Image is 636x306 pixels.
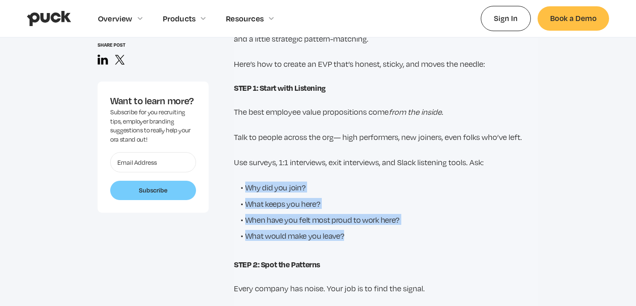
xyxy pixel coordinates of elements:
a: Sign In [481,6,531,31]
li: What would make you leave? [241,230,538,241]
em: from the inside [389,107,442,116]
p: Every company has noise. Your job is to find the signal. [234,282,538,294]
li: Why did you join? [241,182,538,193]
p: The best employee value propositions come . [234,106,538,118]
div: Share post [98,42,209,47]
strong: STEP 1: Start with Listening [234,82,326,93]
p: Use surveys, 1:1 interviews, exit interviews, and Slack listening tools. Ask: [234,156,538,168]
div: Want to learn more? [110,94,196,107]
p: Talk to people across the org— high performers, new joiners, even folks who’ve left. [234,131,538,143]
form: Want to learn more? [110,152,196,200]
div: Products [163,14,196,23]
strong: STEP 2: Spot the Patterns [234,259,320,269]
a: Book a Demo [538,6,609,30]
p: Here’s how to create an EVP that’s honest, sticky, and moves the needle: [234,58,538,70]
input: Subscribe [110,181,196,200]
li: When have you felt most proud to work here? [241,214,538,225]
div: Resources [226,14,264,23]
div: Subscribe for you recruiting tips, employer branding suggestions to really help your ora stand out! [110,108,196,144]
div: Overview [98,14,132,23]
input: Email Address [110,152,196,172]
li: What keeps you here? [241,198,538,209]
